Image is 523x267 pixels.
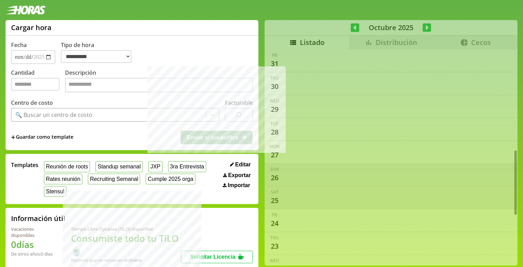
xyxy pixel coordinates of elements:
[71,232,181,257] h1: Consumiste todo tu TiLO 🍵
[95,161,143,172] button: Standup semanal
[235,162,251,168] span: Editar
[61,41,137,64] label: Tipo de hora
[228,182,250,188] span: Importar
[44,186,66,197] button: Stensul
[61,50,131,63] select: Tipo de hora
[6,6,46,15] img: logotipo
[146,174,195,184] button: Cumple 2025 orga
[129,257,142,263] b: Enero
[148,161,163,172] button: JXP
[228,161,253,168] button: Editar
[65,69,253,94] label: Descripción
[44,161,90,172] button: Reunión de roots
[11,69,65,94] label: Cantidad
[221,172,253,179] button: Exportar
[44,174,82,184] button: Rates reunión
[11,133,73,141] span: +Guardar como template
[11,214,65,223] h2: Información útil
[15,111,92,119] div: 🔍 Buscar un centro de costo
[11,133,15,141] span: +
[190,254,236,260] span: Solicitar Licencia
[11,23,52,32] h1: Cargar hora
[11,41,27,49] label: Fecha
[11,226,54,238] div: Vacaciones disponibles
[71,257,181,263] div: Recordá que se renuevan en
[11,161,38,169] span: Templates
[11,251,54,257] div: De otros años: 0 días
[65,78,253,92] textarea: Descripción
[11,99,53,107] label: Centro de costo
[88,174,140,184] button: Recruiting Semanal
[11,238,54,251] h1: 0 días
[181,251,253,263] button: Solicitar Licencia
[168,161,206,172] button: 3ra Entrevista
[228,172,251,178] span: Exportar
[225,99,253,107] label: Facturable
[11,78,59,91] input: Cantidad
[71,226,181,232] div: Tiempo Libre Optativo (TiLO) disponible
